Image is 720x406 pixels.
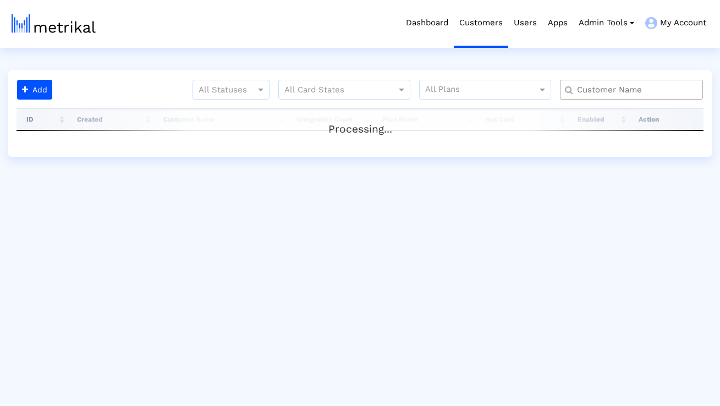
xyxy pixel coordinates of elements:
[17,80,52,100] button: Add
[153,108,287,130] th: Customer Name
[67,108,153,130] th: Created
[17,111,703,133] div: Processing...
[17,108,67,130] th: ID
[287,108,373,130] th: Integration Count
[284,83,384,97] input: All Card States
[425,83,539,97] input: All Plans
[475,108,568,130] th: Has Card
[12,14,96,33] img: metrical-logo-light.png
[568,108,629,130] th: Enabled
[645,17,657,29] img: my-account-menu-icon.png
[373,108,476,130] th: Plan Name
[629,108,703,130] th: Action
[569,84,699,96] input: Customer Name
